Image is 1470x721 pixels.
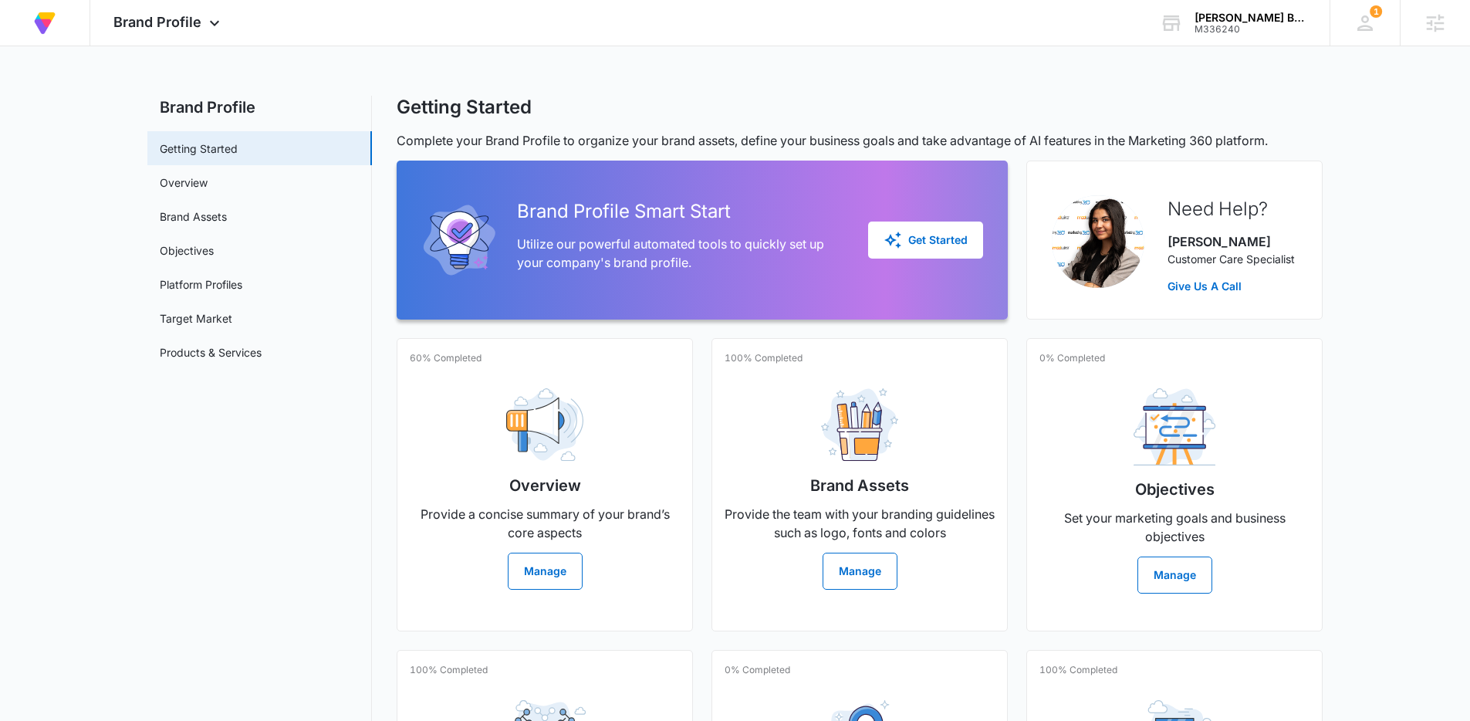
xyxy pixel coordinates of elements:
a: Getting Started [160,140,238,157]
h2: Need Help? [1168,195,1295,223]
p: Provide the team with your branding guidelines such as logo, fonts and colors [725,505,995,542]
a: Objectives [160,242,214,259]
div: Get Started [884,231,968,249]
h2: Objectives [1135,478,1215,501]
p: Utilize our powerful automated tools to quickly set up your company's brand profile. [517,235,843,272]
button: Manage [1137,557,1212,594]
img: Volusion [31,9,59,37]
img: Sophia Elmore [1052,195,1144,288]
span: Brand Profile [113,14,201,30]
button: Manage [823,553,897,590]
p: 0% Completed [1039,351,1105,365]
p: [PERSON_NAME] [1168,232,1295,251]
h2: Brand Profile Smart Start [517,198,843,225]
a: Overview [160,174,208,191]
h2: Brand Profile [147,96,372,119]
h2: Overview [509,474,581,497]
p: 60% Completed [410,351,482,365]
div: account name [1195,12,1307,24]
p: 100% Completed [1039,663,1117,677]
div: account id [1195,24,1307,35]
p: 100% Completed [725,351,803,365]
h1: Getting Started [397,96,532,119]
span: 1 [1370,5,1382,18]
button: Manage [508,553,583,590]
a: 0% CompletedObjectivesSet your marketing goals and business objectivesManage [1026,338,1323,631]
a: Platform Profiles [160,276,242,293]
h2: Brand Assets [810,474,909,497]
p: Provide a concise summary of your brand’s core aspects [410,505,680,542]
button: Get Started [868,222,983,259]
p: Set your marketing goals and business objectives [1039,509,1309,546]
a: 60% CompletedOverviewProvide a concise summary of your brand’s core aspectsManage [397,338,693,631]
p: Customer Care Specialist [1168,251,1295,267]
a: Products & Services [160,344,262,360]
p: 100% Completed [410,663,488,677]
a: 100% CompletedBrand AssetsProvide the team with your branding guidelines such as logo, fonts and ... [711,338,1008,631]
a: Brand Assets [160,208,227,225]
div: notifications count [1370,5,1382,18]
a: Give Us A Call [1168,278,1295,294]
p: Complete your Brand Profile to organize your brand assets, define your business goals and take ad... [397,131,1323,150]
p: 0% Completed [725,663,790,677]
a: Target Market [160,310,232,327]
